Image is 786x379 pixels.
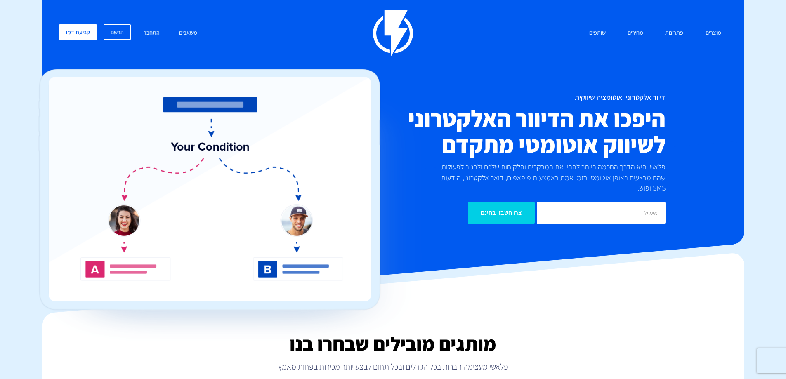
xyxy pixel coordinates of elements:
h1: דיוור אלקטרוני ואוטומציה שיווקית [344,93,666,101]
input: אימייל [537,202,666,224]
a: שותפים [583,24,612,42]
input: צרו חשבון בחינם [468,202,535,224]
a: מוצרים [699,24,727,42]
a: קביעת דמו [59,24,97,40]
h2: היפכו את הדיוור האלקטרוני לשיווק אוטומטי מתקדם [344,106,666,158]
a: הרשם [104,24,131,40]
a: פתרונות [659,24,689,42]
p: פלאשי היא הדרך החכמה ביותר להבין את המבקרים והלקוחות שלכם ולהגיב לפעולות שהם מבצעים באופן אוטומטי... [427,162,666,193]
a: מחירים [621,24,649,42]
h2: מותגים מובילים שבחרו בנו [42,333,744,355]
a: התחבר [137,24,166,42]
a: משאבים [173,24,203,42]
p: פלאשי מעצימה חברות בכל הגדלים ובכל תחום לבצע יותר מכירות בפחות מאמץ [42,361,744,372]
